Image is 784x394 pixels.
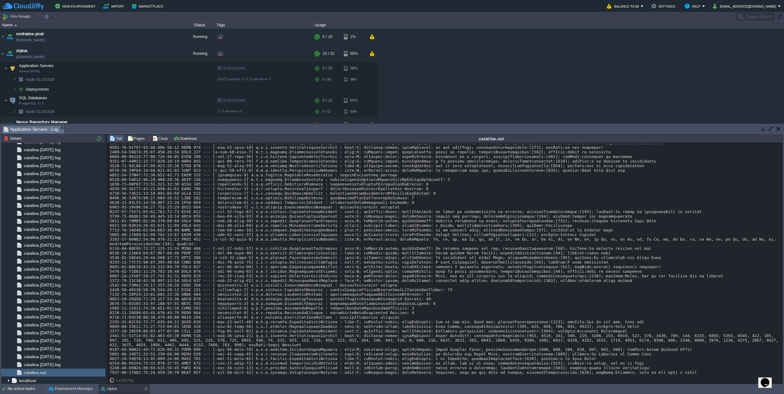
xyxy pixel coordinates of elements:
[344,117,364,133] div: 1%
[23,179,62,184] a: catalina.[DATE].log
[201,136,782,141] div: catalina.out
[23,227,62,232] span: catalina.[DATE].log
[217,66,245,70] span: no SLB access
[8,94,17,107] img: AMDAwAAAACH5BAEAAAAALAAAAAABAAEAAAICRAEAOw==
[23,354,62,359] a: catalina.[DATE].log
[16,37,45,43] a: [DOMAIN_NAME]
[23,338,62,343] a: catalina.[DATE].log
[127,136,147,141] button: Pages
[17,107,25,116] img: AMDAwAAAACH5BAEAAAAALAAAAAABAAEAAAICRAEAOw==
[322,94,332,107] div: 5 / 12
[23,330,62,336] span: catalina.[DATE].log
[217,98,245,102] span: no SLB access
[6,45,14,62] img: AMDAwAAAACH5BAEAAAAALAAAAAABAAEAAAICRAEAOw==
[23,362,62,367] span: catalina.[DATE].log
[344,94,364,107] div: 65%
[23,258,62,264] a: catalina.[DATE].log
[8,62,17,74] img: AMDAwAAAACH5BAEAAAAALAAAAAABAAEAAAICRAEAOw==
[23,282,62,288] a: catalina.[DATE].log
[215,21,312,28] div: Tags
[6,117,14,133] img: AMDAwAAAACH5BAEAAAAALAAAAAABAAEAAAICRAEAOw==
[1,21,184,28] div: Name
[23,211,62,216] a: catalina.[DATE].log
[184,45,215,62] div: Running
[16,31,44,37] span: contratos-prod
[25,77,55,82] a: Node ID:231535
[23,298,62,304] a: catalina.[DATE].log
[23,155,62,160] span: catalina.[DATE].log
[16,48,28,54] a: ctplus
[23,163,62,168] span: catalina.[DATE].log
[322,117,334,133] div: 15 / 15
[23,290,62,296] span: catalina.[DATE].log
[0,117,5,133] img: AMDAwAAAACH5BAEAAAAALAAAAAABAAEAAAICRAEAOw==
[25,109,55,114] a: Node ID:231534
[8,384,46,394] div: No active tasks
[322,75,331,84] div: 5 / 20
[23,250,62,256] a: catalina.[DATE].log
[322,45,334,62] div: 10 / 32
[18,63,55,68] a: Application ServersTomcat [DATE]
[713,2,778,10] button: [EMAIL_ADDRESS][DOMAIN_NAME]
[4,136,23,141] button: Delete
[313,21,378,28] div: Usage
[0,28,5,45] img: AMDAwAAAACH5BAEAAAAALAAAAAABAAEAAAICRAEAOw==
[184,21,214,28] div: Status
[23,171,62,176] span: catalina.[DATE].log
[23,219,62,224] span: catalina.[DATE].log
[26,77,41,82] span: Node ID:
[322,107,331,116] div: 5 / 12
[758,370,778,388] iframe: chat widget
[23,195,62,200] a: catalina.[DATE].log
[18,378,37,383] span: localhost
[23,274,62,280] a: catalina.[DATE].log
[4,126,58,133] span: Application Servers : Log
[103,2,126,10] button: Import
[14,24,17,26] img: AMDAwAAAACH5BAEAAAAALAAAAAABAAEAAAICRAEAOw==
[23,235,62,240] a: catalina.[DATE].log
[101,386,117,392] button: ctplus
[13,75,17,84] img: AMDAwAAAACH5BAEAAAAALAAAAAABAAEAAAICRAEAOw==
[23,147,62,152] a: catalina.[DATE].log
[23,242,62,248] a: catalina.[DATE].log
[322,62,332,74] div: 5 / 20
[23,306,62,312] a: catalina.[DATE].log
[2,12,32,21] button: Env Groups
[217,77,271,81] span: [DATE]-openjdk-17.0.15-almalinux-9
[110,136,124,141] button: Tail
[25,87,50,92] a: Deployments
[132,2,165,10] button: Marketplace
[23,346,62,351] a: catalina.[DATE].log
[23,187,62,192] span: catalina.[DATE].log
[184,117,215,133] div: Running
[16,119,68,125] a: Nexus Repository Manager
[55,2,97,10] button: New Environment
[23,266,62,272] a: catalina.[DATE].log
[25,109,55,114] span: 231534
[685,2,702,10] button: Help
[18,63,55,68] span: Application Servers
[2,2,44,10] img: CloudJiffy
[153,136,170,141] button: Clear
[18,96,48,100] a: SQL DatabasesPostgreSQL 17.5
[344,75,364,84] div: 38%
[6,28,14,45] img: AMDAwAAAACH5BAEAAAAALAAAAAABAAEAAAICRAEAOw==
[651,2,677,10] button: Settings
